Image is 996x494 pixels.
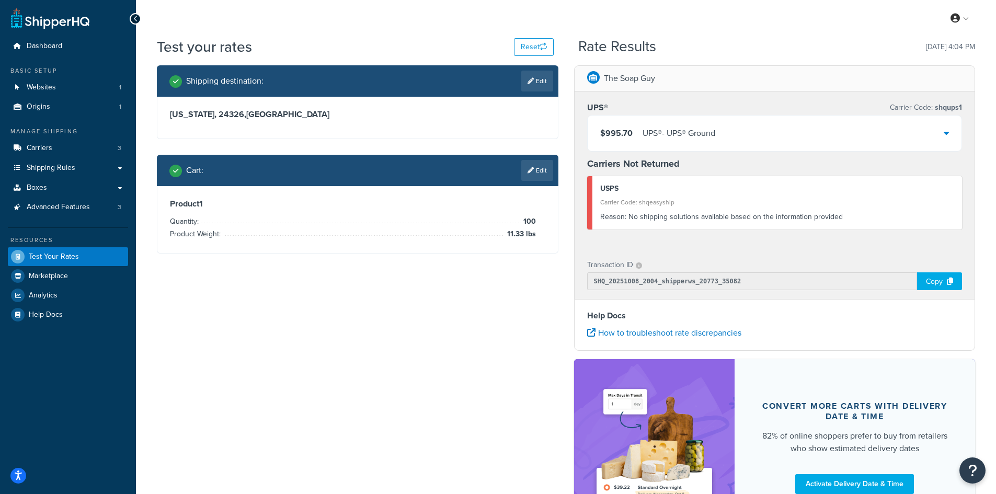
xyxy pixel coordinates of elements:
span: Shipping Rules [27,164,75,173]
span: 3 [118,144,121,153]
span: Websites [27,83,56,92]
a: Shipping Rules [8,158,128,178]
h3: UPS® [587,102,608,113]
div: Manage Shipping [8,127,128,136]
div: Copy [917,272,962,290]
span: Carriers [27,144,52,153]
p: Carrier Code: [890,100,962,115]
a: Edit [521,160,553,181]
li: Websites [8,78,128,97]
span: Analytics [29,291,58,300]
div: USPS [600,181,955,196]
span: 3 [118,203,121,212]
span: 1 [119,83,121,92]
h4: Help Docs [587,309,963,322]
span: Boxes [27,183,47,192]
span: Marketplace [29,272,68,281]
h2: Shipping destination : [186,76,264,86]
span: Origins [27,102,50,111]
span: Dashboard [27,42,62,51]
p: The Soap Guy [604,71,655,86]
span: Test Your Rates [29,252,79,261]
span: Quantity: [170,216,201,227]
span: Reason: [600,211,626,222]
h3: [US_STATE], 24326 , [GEOGRAPHIC_DATA] [170,109,545,120]
span: Help Docs [29,311,63,319]
p: Transaction ID [587,258,633,272]
li: Advanced Features [8,198,128,217]
h2: Rate Results [578,39,656,55]
a: Help Docs [8,305,128,324]
strong: Carriers Not Returned [587,157,680,170]
a: Carriers3 [8,139,128,158]
span: 1 [119,102,121,111]
div: Resources [8,236,128,245]
a: Edit [521,71,553,91]
a: Test Your Rates [8,247,128,266]
div: No shipping solutions available based on the information provided [600,210,955,224]
a: Advanced Features3 [8,198,128,217]
span: Product Weight: [170,228,223,239]
a: Boxes [8,178,128,198]
button: Open Resource Center [959,457,986,484]
a: Analytics [8,286,128,305]
li: Origins [8,97,128,117]
li: Carriers [8,139,128,158]
p: [DATE] 4:04 PM [926,40,975,54]
div: Basic Setup [8,66,128,75]
span: 11.33 lbs [505,228,536,240]
a: Marketplace [8,267,128,285]
h1: Test your rates [157,37,252,57]
h2: Cart : [186,166,203,175]
span: 100 [521,215,536,228]
a: Dashboard [8,37,128,56]
a: Websites1 [8,78,128,97]
h3: Product 1 [170,199,545,209]
a: Activate Delivery Date & Time [795,474,914,494]
span: Advanced Features [27,203,90,212]
div: UPS® - UPS® Ground [643,126,715,141]
button: Reset [514,38,554,56]
span: shqups1 [933,102,962,113]
span: $995.70 [600,127,633,139]
a: Origins1 [8,97,128,117]
a: How to troubleshoot rate discrepancies [587,327,741,339]
div: 82% of online shoppers prefer to buy from retailers who show estimated delivery dates [760,430,951,455]
div: Convert more carts with delivery date & time [760,401,951,422]
div: Carrier Code: shqeasyship [600,195,955,210]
